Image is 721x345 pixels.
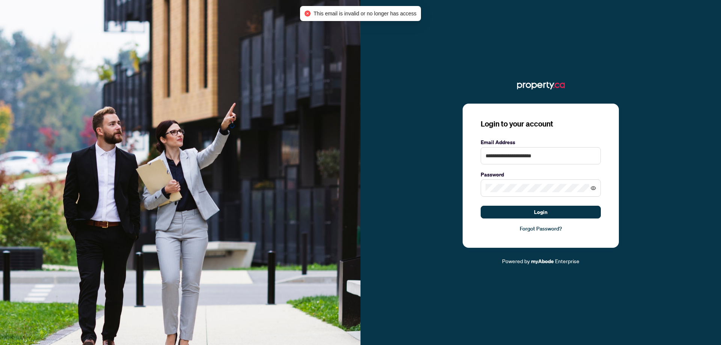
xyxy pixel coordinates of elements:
[502,258,530,264] span: Powered by
[481,206,601,218] button: Login
[517,80,565,92] img: ma-logo
[481,138,601,146] label: Email Address
[314,9,416,18] span: This email is invalid or no longer has access
[481,224,601,233] a: Forgot Password?
[531,257,554,265] a: myAbode
[481,170,601,179] label: Password
[305,11,311,17] span: close-circle
[481,119,601,129] h3: Login to your account
[555,258,579,264] span: Enterprise
[591,185,596,191] span: eye
[534,206,548,218] span: Login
